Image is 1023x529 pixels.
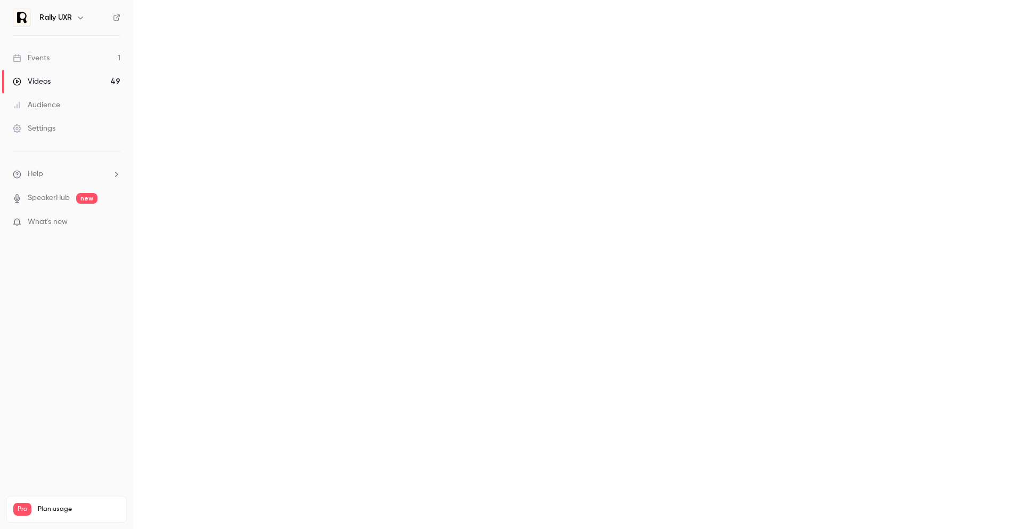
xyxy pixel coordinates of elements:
span: Pro [13,503,31,516]
div: Events [13,53,50,63]
img: Rally UXR [13,9,30,26]
iframe: Noticeable Trigger [108,218,120,227]
a: SpeakerHub [28,193,70,204]
div: Audience [13,100,60,110]
span: What's new [28,217,68,228]
span: new [76,193,98,204]
div: Videos [13,76,51,87]
span: Plan usage [38,505,120,514]
div: Settings [13,123,55,134]
li: help-dropdown-opener [13,169,120,180]
h6: Rally UXR [39,12,72,23]
span: Help [28,169,43,180]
